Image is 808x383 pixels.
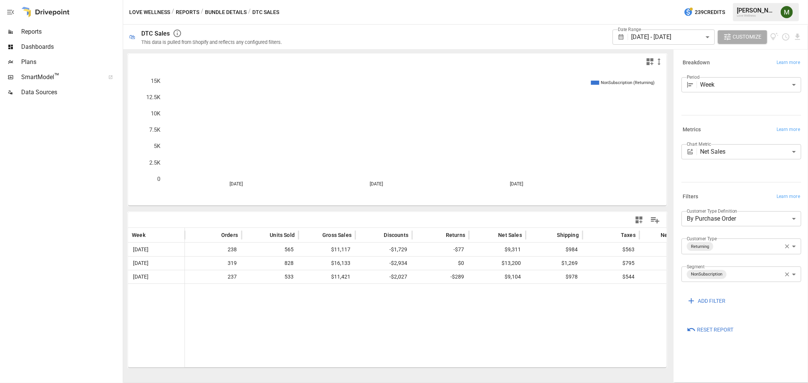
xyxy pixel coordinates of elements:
span: $16,133 [330,257,352,270]
div: / [201,8,203,17]
span: $978 [564,270,579,283]
span: $9,311 [503,243,522,256]
span: Customize [733,32,762,42]
button: Reports [176,8,199,17]
h6: Metrics [683,126,701,134]
span: Shipping [557,231,579,239]
span: $795 [621,257,636,270]
button: Sort [487,230,497,240]
button: Sort [610,230,620,240]
text: 5K [154,143,161,149]
span: -$2,027 [388,270,408,283]
div: / [172,8,174,17]
button: Sort [311,230,322,240]
span: -$77 [452,243,465,256]
div: This data is pulled from Shopify and reflects any configured filters. [141,39,282,45]
text: 7.5K [149,126,161,133]
div: DTC Sales [141,30,170,37]
button: Sort [258,230,269,240]
span: NonSubscription [688,270,725,279]
h6: Breakdown [683,59,710,67]
span: 319 [227,257,238,270]
button: Sort [210,230,220,240]
div: 🛍 [129,33,135,40]
label: Date Range [618,26,641,33]
button: Customize [718,30,767,44]
span: $544 [621,270,636,283]
span: -$1,729 [388,243,408,256]
span: ™ [54,72,59,81]
span: Dashboards [21,42,121,51]
span: SmartModel [21,73,100,82]
span: 237 [227,270,238,283]
span: Units Sold [270,231,295,239]
span: [DATE] [132,257,150,270]
button: Meredith Lacasse [776,2,797,23]
div: [DATE] - [DATE] [631,30,714,45]
span: Gross Sales [322,231,352,239]
span: -$2,934 [388,257,408,270]
button: 239Credits [681,5,728,19]
button: Sort [372,230,383,240]
button: View documentation [770,30,779,44]
button: Reset Report [681,323,739,336]
span: $11,421 [330,270,352,283]
text: 2.5K [149,159,161,166]
span: 533 [283,270,295,283]
button: Love Wellness [129,8,170,17]
label: Period [687,74,700,80]
button: ADD FILTER [681,294,731,308]
text: [DATE] [370,181,383,187]
span: $9,104 [503,270,522,283]
span: Plans [21,58,121,67]
text: 12.5K [146,94,161,101]
text: NonSubscription (Returning) [601,80,655,85]
span: Orders [221,231,238,239]
span: Net Revenue [661,231,692,239]
button: Sort [434,230,445,240]
span: [DATE] [132,243,150,256]
button: Schedule report [781,33,790,41]
span: Week [132,231,145,239]
span: Learn more [777,193,800,201]
button: Sort [546,230,556,240]
button: Sort [146,230,157,240]
button: Download report [793,33,802,41]
span: $563 [621,243,636,256]
span: 565 [283,243,295,256]
div: Love Wellness [737,14,776,17]
span: 238 [227,243,238,256]
label: Customer Type [687,235,717,242]
div: Week [700,77,801,92]
label: Customer Type Definition [687,208,738,214]
h6: Filters [683,193,699,201]
span: [DATE] [132,270,150,283]
text: [DATE] [510,181,523,187]
span: Reset Report [697,325,733,335]
span: Learn more [777,126,800,134]
button: Manage Columns [647,212,664,229]
span: 828 [283,257,295,270]
span: $0 [457,257,465,270]
span: Taxes [621,231,636,239]
label: Segment [687,263,705,270]
button: Sort [649,230,660,240]
span: Returns [446,231,465,239]
div: Net Sales [700,144,801,159]
img: Meredith Lacasse [781,6,793,18]
svg: A chart. [128,69,667,206]
text: 10K [151,110,161,117]
div: / [248,8,251,17]
button: Bundle Details [205,8,247,17]
div: [PERSON_NAME] [737,7,776,14]
span: Reports [21,27,121,36]
span: Net Sales [498,231,522,239]
span: $11,117 [330,243,352,256]
span: -$289 [449,270,465,283]
span: $13,200 [500,257,522,270]
text: 0 [157,176,160,182]
span: 239 Credits [695,8,725,17]
span: Learn more [777,59,800,67]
